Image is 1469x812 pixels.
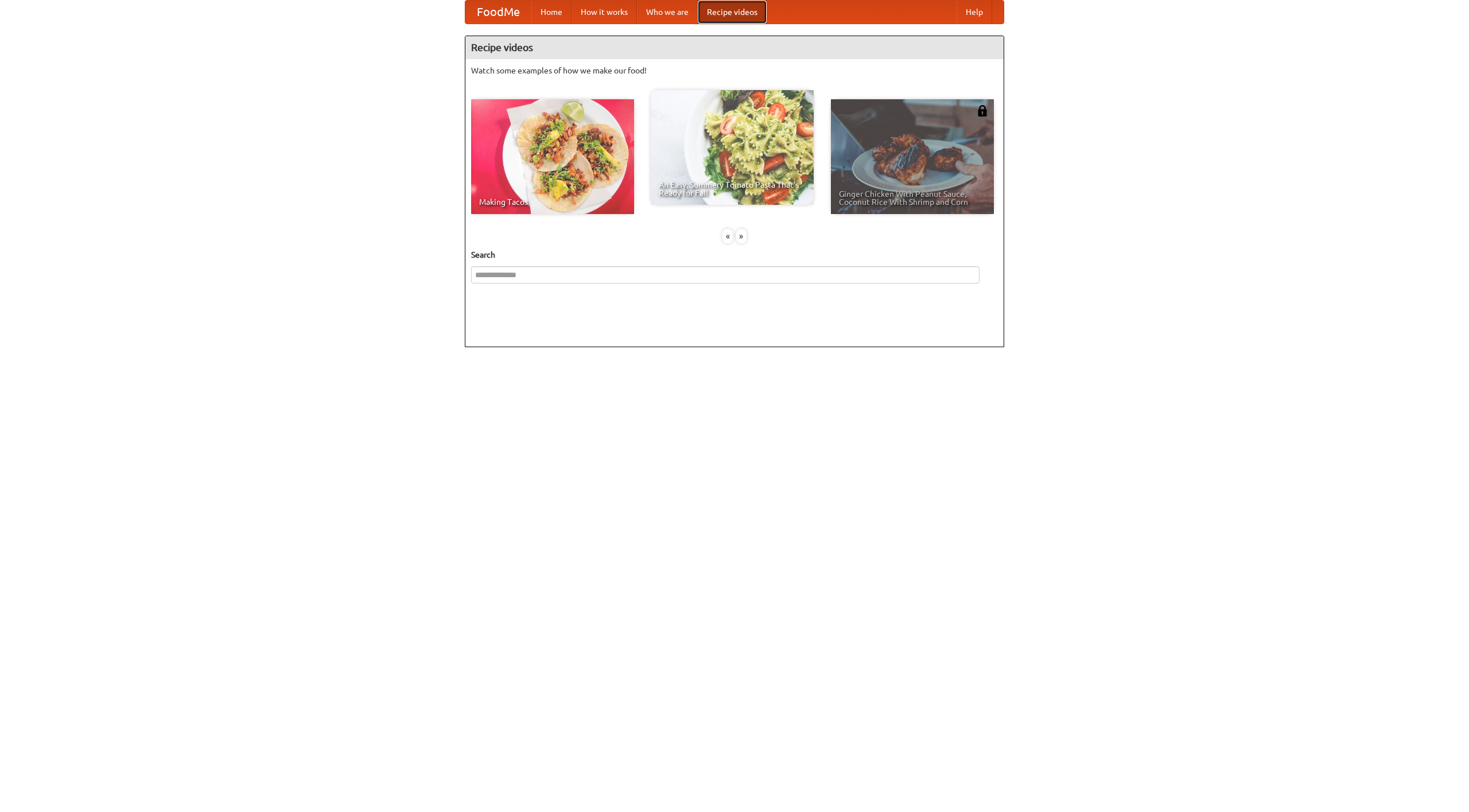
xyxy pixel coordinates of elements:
a: FoodMe [465,1,531,24]
p: Watch some examples of how we make our food! [471,65,998,76]
h4: Recipe videos [465,36,1004,59]
a: Recipe videos [698,1,767,24]
div: « [722,229,733,243]
span: Making Tacos [479,198,626,206]
span: An Easy, Summery Tomato Pasta That's Ready for Fall [659,181,806,197]
a: Home [531,1,572,24]
img: 483408.png [977,105,988,116]
a: An Easy, Summery Tomato Pasta That's Ready for Fall [651,90,814,205]
div: » [736,229,747,243]
a: Making Tacos [471,99,634,214]
h5: Search [471,249,998,261]
a: How it works [572,1,637,24]
a: Help [957,1,992,24]
a: Who we are [637,1,698,24]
